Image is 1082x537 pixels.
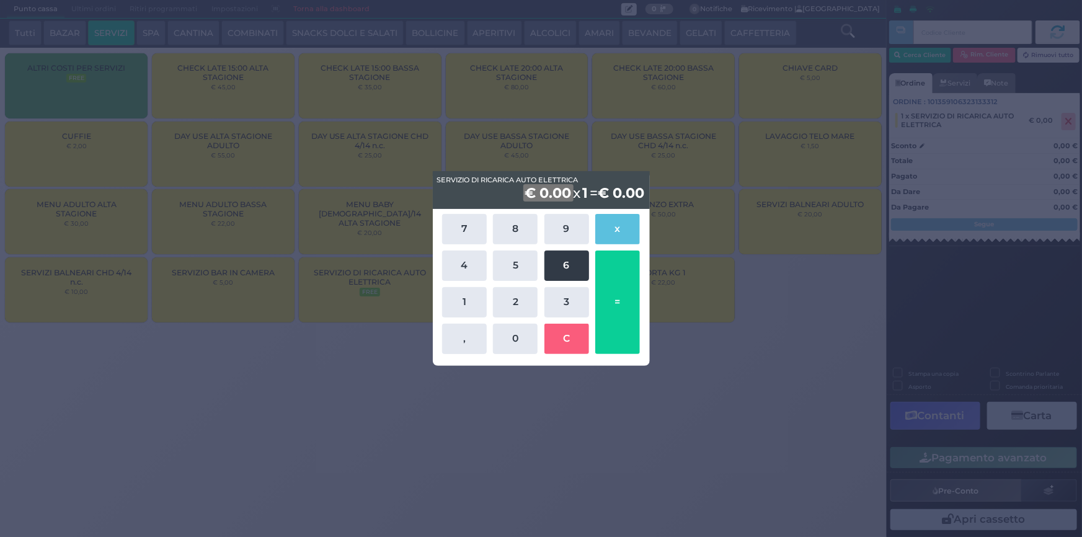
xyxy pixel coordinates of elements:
[433,171,650,208] div: x =
[544,324,589,354] button: C
[598,184,644,202] b: € 0.00
[442,251,487,281] button: 4
[493,324,538,354] button: 0
[442,324,487,354] button: ,
[437,175,579,185] span: SERVIZIO DI RICARICA AUTO ELETTRICA
[544,287,589,317] button: 3
[493,287,538,317] button: 2
[442,287,487,317] button: 1
[523,184,574,202] b: € 0.00
[595,251,640,354] button: =
[581,184,590,202] b: 1
[493,214,538,244] button: 8
[544,251,589,281] button: 6
[442,214,487,244] button: 7
[595,214,640,244] button: x
[493,251,538,281] button: 5
[544,214,589,244] button: 9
